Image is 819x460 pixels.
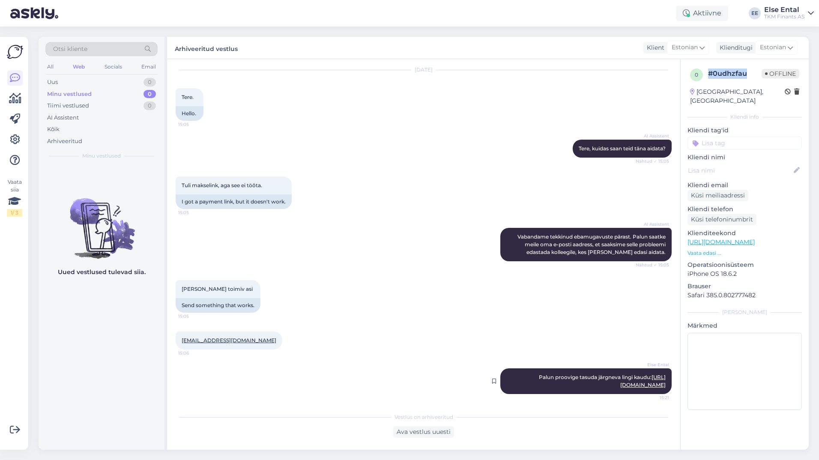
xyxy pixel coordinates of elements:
[39,183,164,260] img: No chats
[143,78,156,87] div: 0
[636,158,669,164] span: Nähtud ✓ 15:05
[58,268,146,277] p: Uued vestlused tulevad siia.
[636,262,669,268] span: Nähtud ✓ 15:05
[637,221,669,227] span: AI Assistent
[687,260,802,269] p: Operatsioonisüsteem
[178,350,210,356] span: 15:06
[637,394,669,401] span: 15:21
[7,178,22,217] div: Vaata siia
[47,90,92,99] div: Minu vestlused
[143,90,156,99] div: 0
[71,61,87,72] div: Web
[517,233,667,255] span: Vabandame tekkinud ebamugavuste pärast. Palun saatke meile oma e-posti aadress, et saaksime selle...
[82,152,121,160] span: Minu vestlused
[579,145,666,152] span: Tere, kuidas saan teid täna aidata?
[687,214,756,225] div: Küsi telefoninumbrit
[687,229,802,238] p: Klienditeekond
[176,106,203,121] div: Hello.
[687,153,802,162] p: Kliendi nimi
[687,238,755,246] a: [URL][DOMAIN_NAME]
[760,43,786,52] span: Estonian
[687,321,802,330] p: Märkmed
[687,282,802,291] p: Brauser
[687,249,802,257] p: Vaata edasi ...
[672,43,698,52] span: Estonian
[178,209,210,216] span: 15:05
[637,133,669,139] span: AI Assistent
[687,291,802,300] p: Safari 385.0.802777482
[143,102,156,110] div: 0
[182,286,253,292] span: [PERSON_NAME] toimiv asi
[47,125,60,134] div: Kõik
[539,374,666,388] span: Palun proovige tasuda järgneva lingi kaudu:
[47,137,82,146] div: Arhiveeritud
[708,69,762,79] div: # 0udhzfau
[103,61,124,72] div: Socials
[687,181,802,190] p: Kliendi email
[140,61,158,72] div: Email
[749,7,761,19] div: EE
[176,66,672,74] div: [DATE]
[178,313,210,320] span: 15:05
[687,113,802,121] div: Kliendi info
[45,61,55,72] div: All
[687,269,802,278] p: iPhone OS 18.6.2
[393,426,454,438] div: Ava vestlus uuesti
[7,44,23,60] img: Askly Logo
[764,13,804,20] div: TKM Finants AS
[395,413,453,421] span: Vestlus on arhiveeritud
[764,6,814,20] a: Else EntalTKM Finants AS
[176,298,260,313] div: Send something that works.
[47,114,79,122] div: AI Assistent
[764,6,804,13] div: Else Ental
[7,209,22,217] div: 1 / 3
[47,102,89,110] div: Tiimi vestlused
[182,94,194,100] span: Tere.
[688,166,792,175] input: Lisa nimi
[687,205,802,214] p: Kliendi telefon
[178,121,210,128] span: 15:05
[182,182,262,188] span: Tuli makselink, aga see ei töôta.
[687,137,802,149] input: Lisa tag
[643,43,664,52] div: Klient
[182,337,276,344] a: [EMAIL_ADDRESS][DOMAIN_NAME]
[175,42,238,54] label: Arhiveeritud vestlus
[716,43,753,52] div: Klienditugi
[176,194,292,209] div: I got a payment link, but it doesn't work.
[47,78,58,87] div: Uus
[687,308,802,316] div: [PERSON_NAME]
[637,361,669,368] span: Else Ental
[676,6,728,21] div: Aktiivne
[687,126,802,135] p: Kliendi tag'id
[695,72,698,78] span: 0
[690,87,785,105] div: [GEOGRAPHIC_DATA], [GEOGRAPHIC_DATA]
[762,69,799,78] span: Offline
[53,45,87,54] span: Otsi kliente
[687,190,748,201] div: Küsi meiliaadressi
